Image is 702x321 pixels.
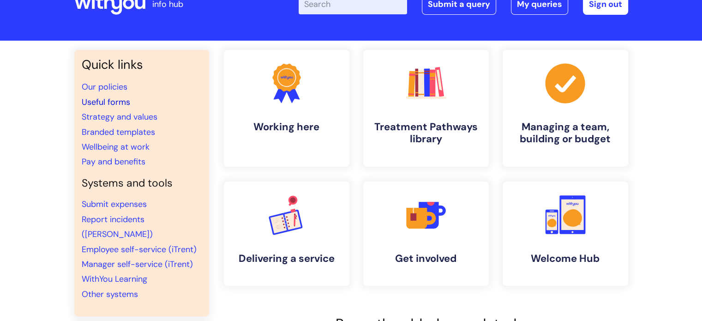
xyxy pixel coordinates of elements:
h4: Working here [231,121,342,133]
a: WithYou Learning [82,273,147,285]
a: Treatment Pathways library [363,50,489,167]
a: Useful forms [82,97,130,108]
a: Working here [224,50,349,167]
a: Branded templates [82,127,155,138]
a: Pay and benefits [82,156,145,167]
a: Strategy and values [82,111,157,122]
a: Manager self-service (iTrent) [82,259,193,270]
a: Submit expenses [82,199,147,210]
h4: Welcome Hub [510,253,621,265]
h3: Quick links [82,57,202,72]
a: Our policies [82,81,127,92]
a: Report incidents ([PERSON_NAME]) [82,214,153,240]
a: Welcome Hub [503,182,628,286]
a: Employee self-service (iTrent) [82,244,197,255]
a: Get involved [363,182,489,286]
a: Delivering a service [224,182,349,286]
h4: Treatment Pathways library [371,121,481,145]
a: Other systems [82,289,138,300]
h4: Managing a team, building or budget [510,121,621,145]
h4: Systems and tools [82,177,202,190]
h4: Get involved [371,253,481,265]
a: Wellbeing at work [82,141,150,152]
a: Managing a team, building or budget [503,50,628,167]
h4: Delivering a service [231,253,342,265]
